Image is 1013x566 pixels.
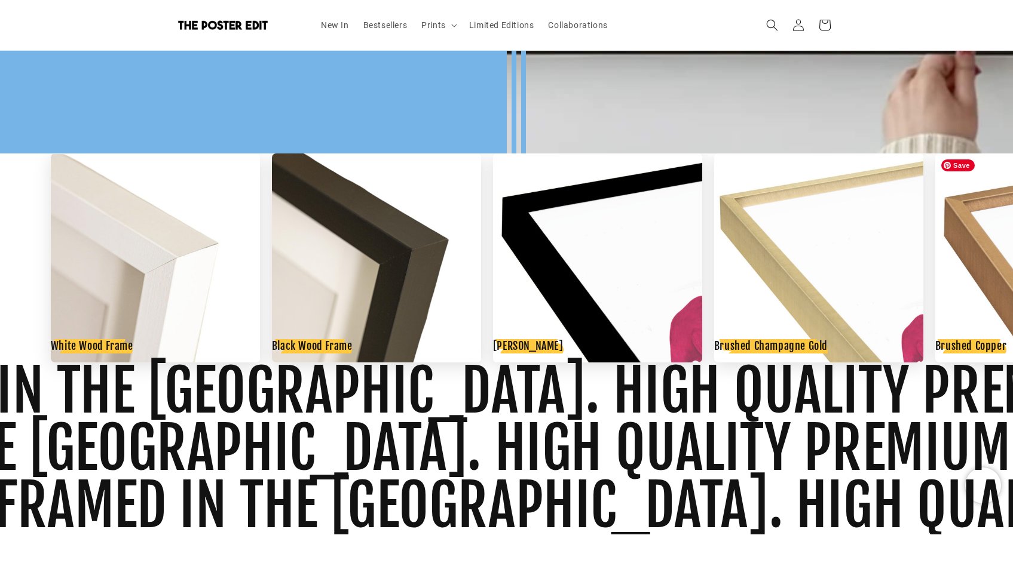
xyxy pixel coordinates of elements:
span: Collaborations [548,20,607,30]
h3: Brushed Copper [935,339,1006,353]
img: Brushed_Champagne_Gold_Frame-new_500x.jpg [714,153,923,362]
summary: Search [759,12,785,38]
img: black-gallery_500x.png [272,153,481,362]
span: Limited Editions [469,20,534,30]
span: New In [321,20,349,30]
a: New In [314,13,356,38]
a: Collaborations [541,13,614,38]
a: The Poster Edit [173,16,302,35]
span: Bestsellers [363,20,408,30]
h3: [PERSON_NAME] [493,339,564,353]
img: Matt_Black_Frame-new_500x.jpg [493,153,702,362]
h3: Brushed Champagne Gold [714,339,828,353]
a: Bestsellers [356,13,415,38]
span: Prints [421,20,446,30]
h3: White Wood Frame [51,339,133,353]
a: Limited Editions [462,13,541,38]
span: Save [941,159,975,171]
img: white-gallery_1_500x.jpg [51,153,260,362]
iframe: Chatra live chat [965,467,1001,503]
summary: Prints [414,13,462,38]
h3: Black Wood Frame [272,339,353,353]
img: The Poster Edit [178,20,268,30]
